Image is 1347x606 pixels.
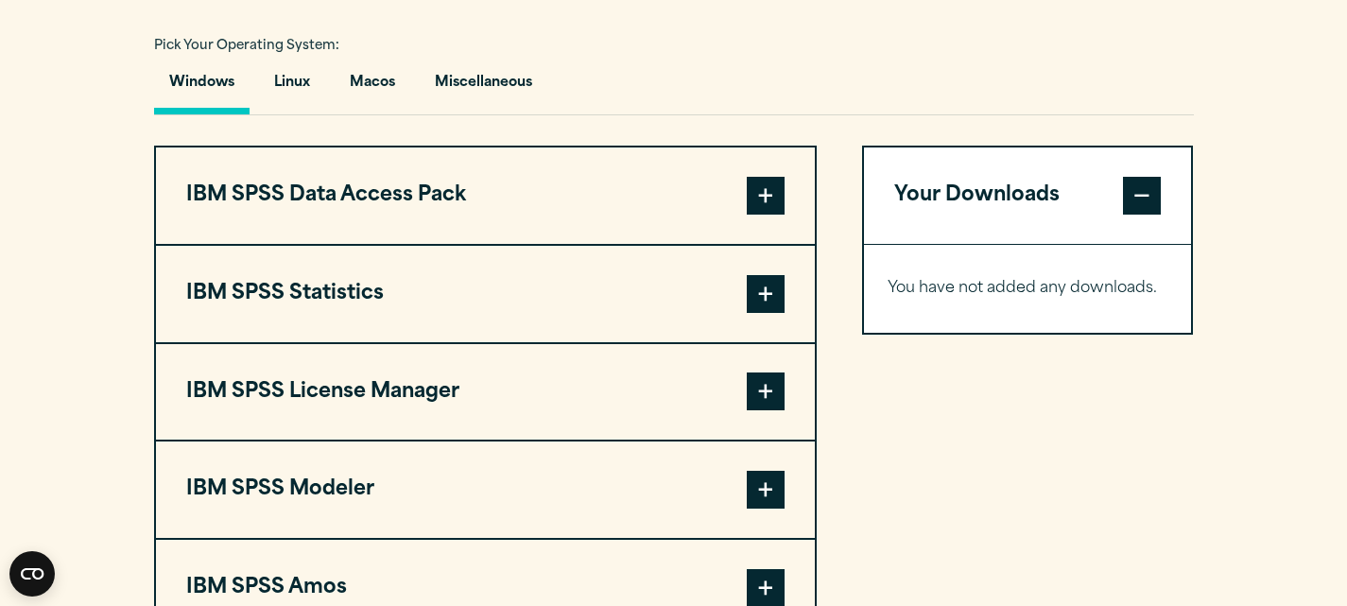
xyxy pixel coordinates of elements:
[156,147,815,244] button: IBM SPSS Data Access Pack
[9,551,55,597] button: Open CMP widget
[259,61,325,114] button: Linux
[154,40,339,52] span: Pick Your Operating System:
[335,61,410,114] button: Macos
[420,61,547,114] button: Miscellaneous
[864,244,1192,333] div: Your Downloads
[156,246,815,342] button: IBM SPSS Statistics
[156,344,815,441] button: IBM SPSS License Manager
[154,61,250,114] button: Windows
[156,442,815,538] button: IBM SPSS Modeler
[888,275,1168,303] p: You have not added any downloads.
[864,147,1192,244] button: Your Downloads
